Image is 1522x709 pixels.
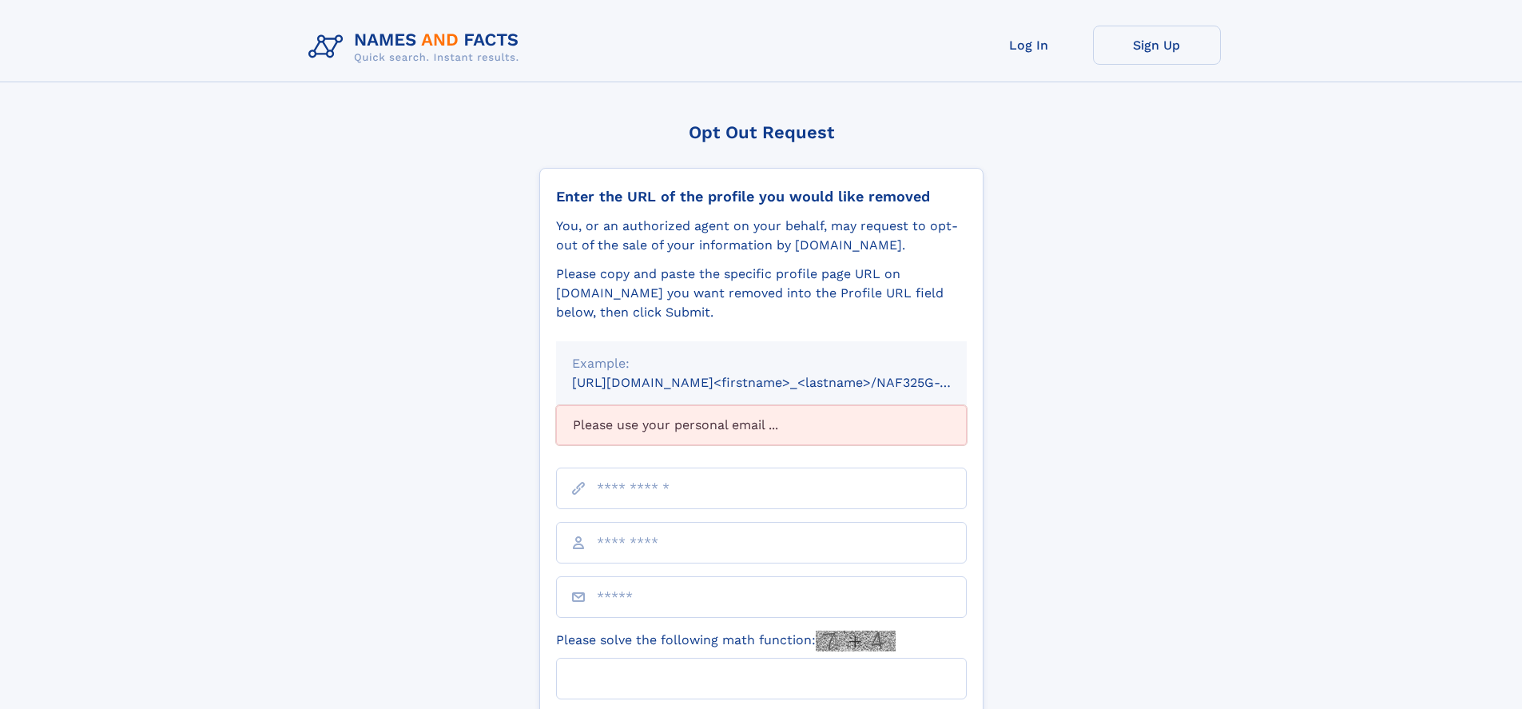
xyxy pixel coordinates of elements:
div: Enter the URL of the profile you would like removed [556,188,967,205]
small: [URL][DOMAIN_NAME]<firstname>_<lastname>/NAF325G-xxxxxxxx [572,375,997,390]
a: Log In [965,26,1093,65]
div: Opt Out Request [539,122,984,142]
img: Logo Names and Facts [302,26,532,69]
label: Please solve the following math function: [556,631,896,651]
div: Please use your personal email ... [556,405,967,445]
a: Sign Up [1093,26,1221,65]
div: Example: [572,354,951,373]
div: You, or an authorized agent on your behalf, may request to opt-out of the sale of your informatio... [556,217,967,255]
div: Please copy and paste the specific profile page URL on [DOMAIN_NAME] you want removed into the Pr... [556,265,967,322]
